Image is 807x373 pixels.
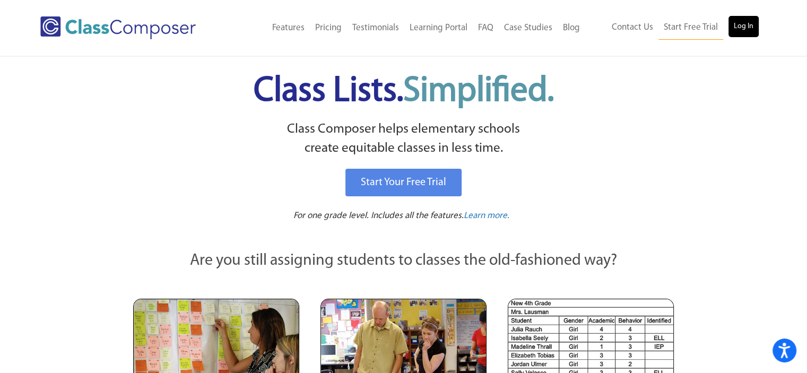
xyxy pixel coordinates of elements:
a: Blog [558,16,585,40]
nav: Header Menu [230,16,585,40]
a: Start Free Trial [658,16,723,40]
span: Simplified. [403,74,554,109]
p: Are you still assigning students to classes the old-fashioned way? [133,249,674,273]
span: For one grade level. Includes all the features. [293,211,464,220]
a: FAQ [473,16,499,40]
span: Learn more. [464,211,509,220]
a: Testimonials [347,16,404,40]
a: Learning Portal [404,16,473,40]
a: Log In [728,16,759,37]
a: Features [267,16,310,40]
a: Contact Us [606,16,658,39]
span: Class Lists. [254,74,554,109]
span: Start Your Free Trial [361,177,446,188]
a: Learn more. [464,210,509,223]
a: Start Your Free Trial [345,169,462,196]
nav: Header Menu [585,16,759,40]
a: Case Studies [499,16,558,40]
a: Pricing [310,16,347,40]
img: Class Composer [40,16,196,39]
p: Class Composer helps elementary schools create equitable classes in less time. [132,120,676,159]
